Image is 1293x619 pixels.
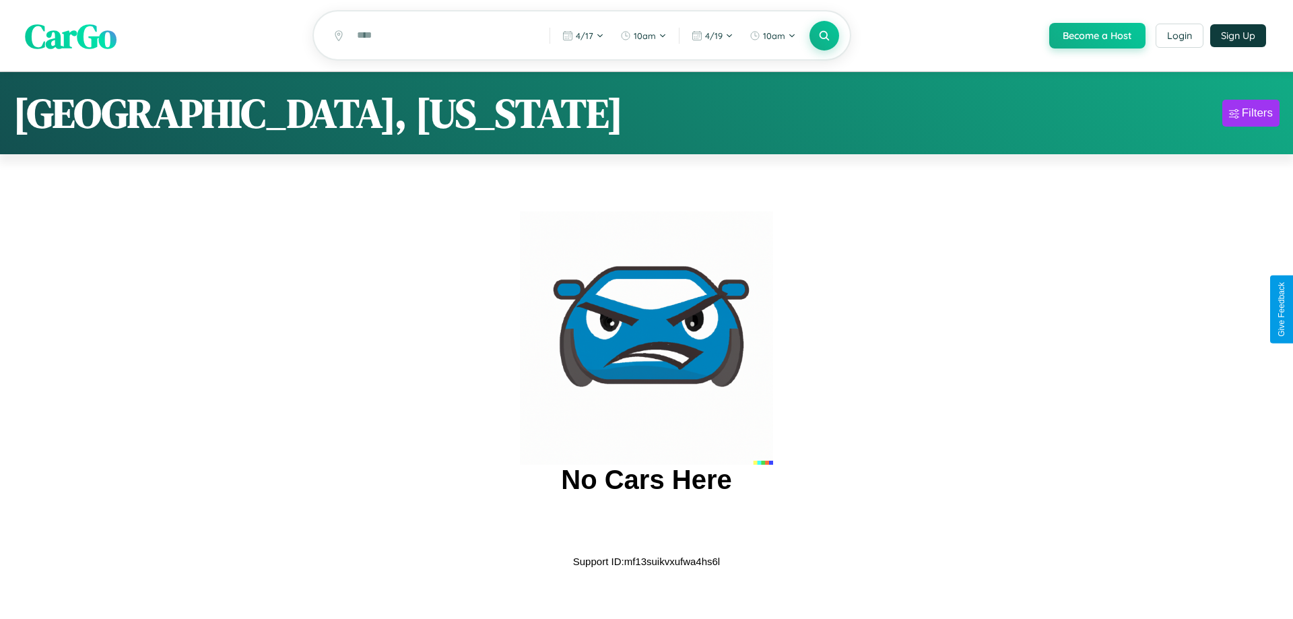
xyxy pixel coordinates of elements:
button: Filters [1222,100,1280,127]
button: 10am [614,25,673,46]
p: Support ID: mf13suikvxufwa4hs6l [573,552,720,571]
h1: [GEOGRAPHIC_DATA], [US_STATE] [13,86,623,141]
button: 4/17 [556,25,611,46]
img: car [520,211,773,465]
button: Become a Host [1049,23,1146,48]
span: 4 / 17 [576,30,593,41]
h2: No Cars Here [561,465,731,495]
span: 4 / 19 [705,30,723,41]
span: 10am [763,30,785,41]
span: 10am [634,30,656,41]
button: Login [1156,24,1203,48]
span: CarGo [25,12,117,59]
button: Sign Up [1210,24,1266,47]
div: Give Feedback [1277,282,1286,337]
div: Filters [1242,106,1273,120]
button: 10am [743,25,803,46]
button: 4/19 [685,25,740,46]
